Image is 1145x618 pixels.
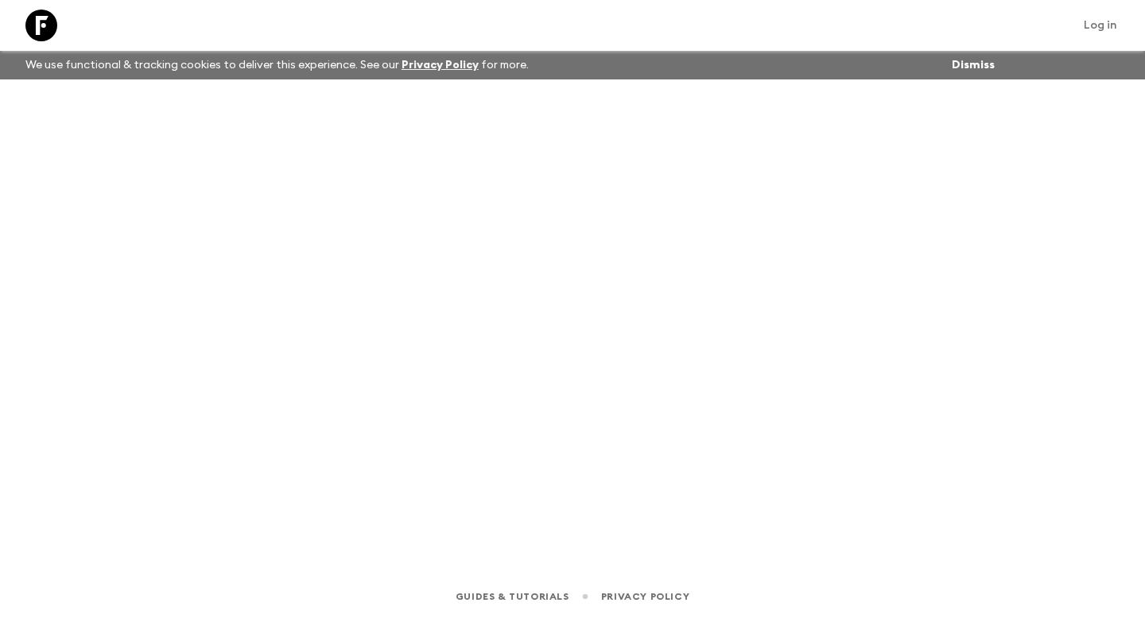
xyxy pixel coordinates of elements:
a: Guides & Tutorials [456,588,569,605]
a: Privacy Policy [402,60,479,71]
a: Privacy Policy [601,588,689,605]
p: We use functional & tracking cookies to deliver this experience. See our for more. [19,51,535,79]
a: Log in [1075,14,1126,37]
button: Dismiss [948,54,999,76]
